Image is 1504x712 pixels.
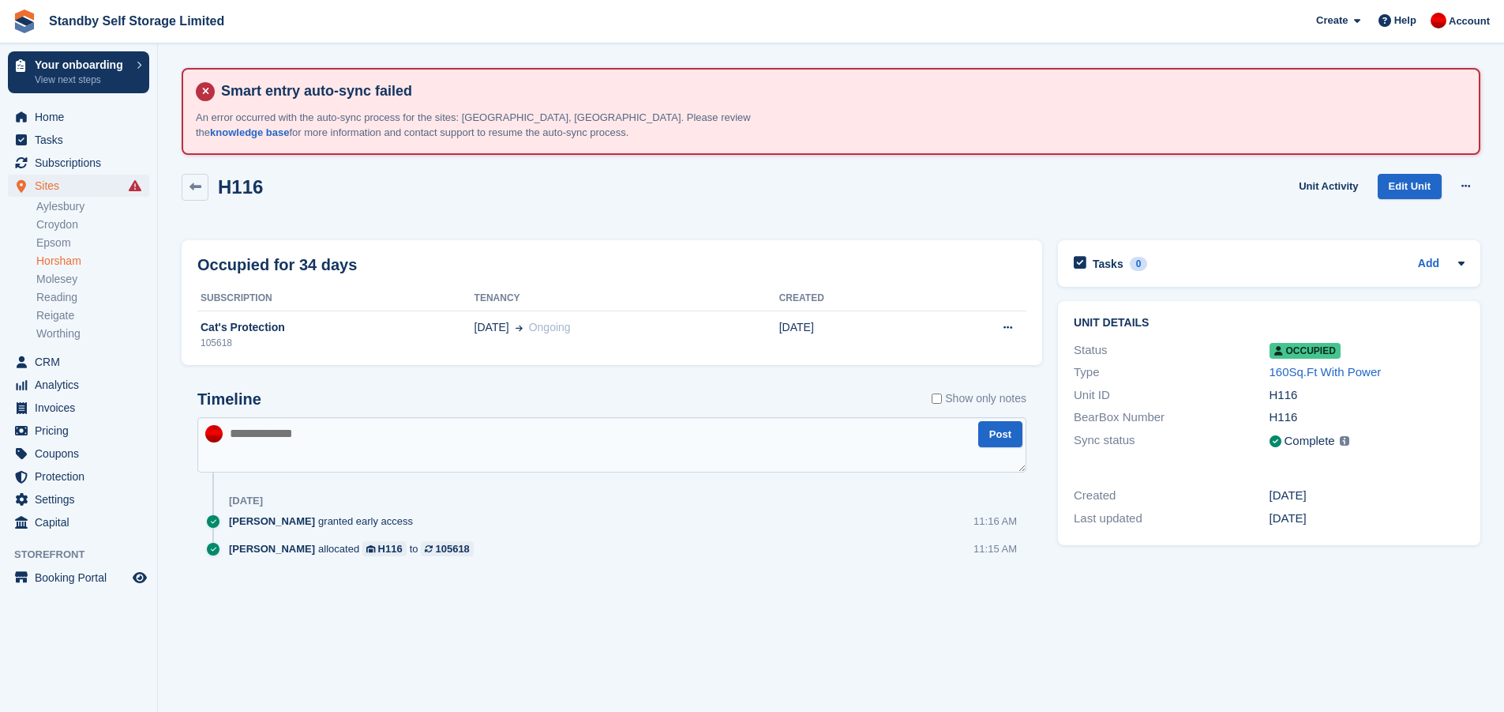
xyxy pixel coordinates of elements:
[973,541,1017,556] div: 11:15 AM
[8,374,149,396] a: menu
[8,567,149,589] a: menu
[779,311,922,359] td: [DATE]
[932,390,942,407] input: Show only notes
[1270,365,1382,379] a: 160Sq.Ft With Power
[1292,174,1364,200] a: Unit Activity
[35,488,129,510] span: Settings
[1270,487,1465,505] div: [DATE]
[1449,13,1490,29] span: Account
[35,567,129,589] span: Booking Portal
[1074,341,1269,360] div: Status
[13,9,36,33] img: stora-icon-8386f47178a22dfd0bd8f6a31ec36ba5ce8667c1dd55bd0f319d3a0aa187defe.svg
[8,488,149,510] a: menu
[35,511,129,533] span: Capital
[1378,174,1442,200] a: Edit Unit
[1074,386,1269,405] div: Unit ID
[1074,409,1269,427] div: BearBox Number
[1074,431,1269,451] div: Sync status
[35,73,129,87] p: View next steps
[229,541,482,556] div: allocated to
[8,175,149,197] a: menu
[130,568,149,587] a: Preview store
[1074,487,1269,505] div: Created
[8,511,149,533] a: menu
[8,443,149,465] a: menu
[8,465,149,488] a: menu
[378,541,403,556] div: H116
[1418,255,1439,273] a: Add
[1270,343,1341,359] span: Occupied
[210,126,289,138] a: knowledge base
[1093,257,1123,271] h2: Tasks
[421,541,473,556] a: 105618
[36,290,149,305] a: Reading
[529,321,571,333] span: Ongoing
[1431,13,1446,28] img: Aaron Winter
[229,514,421,529] div: granted early access
[35,420,129,442] span: Pricing
[35,465,129,488] span: Protection
[36,217,149,232] a: Croydon
[35,59,129,70] p: Your onboarding
[229,514,315,529] span: [PERSON_NAME]
[36,326,149,341] a: Worthing
[8,351,149,373] a: menu
[215,82,1466,100] h4: Smart entry auto-sync failed
[35,374,129,396] span: Analytics
[197,253,357,277] h2: Occupied for 34 days
[218,176,263,198] h2: H116
[1270,510,1465,528] div: [DATE]
[1285,432,1335,450] div: Complete
[36,254,149,269] a: Horsham
[779,286,922,311] th: Created
[1074,364,1269,382] div: Type
[1270,409,1465,427] div: H116
[14,547,157,563] span: Storefront
[197,390,261,409] h2: Timeline
[36,199,149,214] a: Aylesbury
[196,110,788,141] p: An error occurred with the auto-sync process for the sites: [GEOGRAPHIC_DATA], [GEOGRAPHIC_DATA]....
[36,308,149,323] a: Reigate
[973,514,1017,529] div: 11:16 AM
[1074,510,1269,528] div: Last updated
[205,425,223,443] img: Aaron Winter
[229,541,315,556] span: [PERSON_NAME]
[229,495,263,507] div: [DATE]
[8,152,149,174] a: menu
[35,152,129,174] span: Subscriptions
[1394,13,1416,28] span: Help
[197,319,474,336] div: Cat's Protection
[8,106,149,128] a: menu
[35,106,129,128] span: Home
[474,286,779,311] th: Tenancy
[35,175,129,197] span: Sites
[435,541,469,556] div: 105618
[197,286,474,311] th: Subscription
[1130,257,1148,271] div: 0
[1316,13,1348,28] span: Create
[35,351,129,373] span: CRM
[35,397,129,419] span: Invoices
[8,129,149,151] a: menu
[35,443,129,465] span: Coupons
[197,336,474,350] div: 105618
[8,397,149,419] a: menu
[1270,386,1465,405] div: H116
[8,51,149,93] a: Your onboarding View next steps
[36,272,149,287] a: Molesey
[43,8,231,34] a: Standby Self Storage Limited
[8,420,149,442] a: menu
[129,179,141,192] i: Smart entry sync failures have occurred
[36,235,149,251] a: Epsom
[1340,436,1349,446] img: icon-info-grey-7440780725fd019a000dd9b08b2336e03edf1995a4989e88bcd33f0948082b44.svg
[35,129,129,151] span: Tasks
[1074,317,1465,330] h2: Unit details
[932,390,1026,407] label: Show only notes
[362,541,407,556] a: H116
[978,421,1022,447] button: Post
[474,319,509,336] span: [DATE]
